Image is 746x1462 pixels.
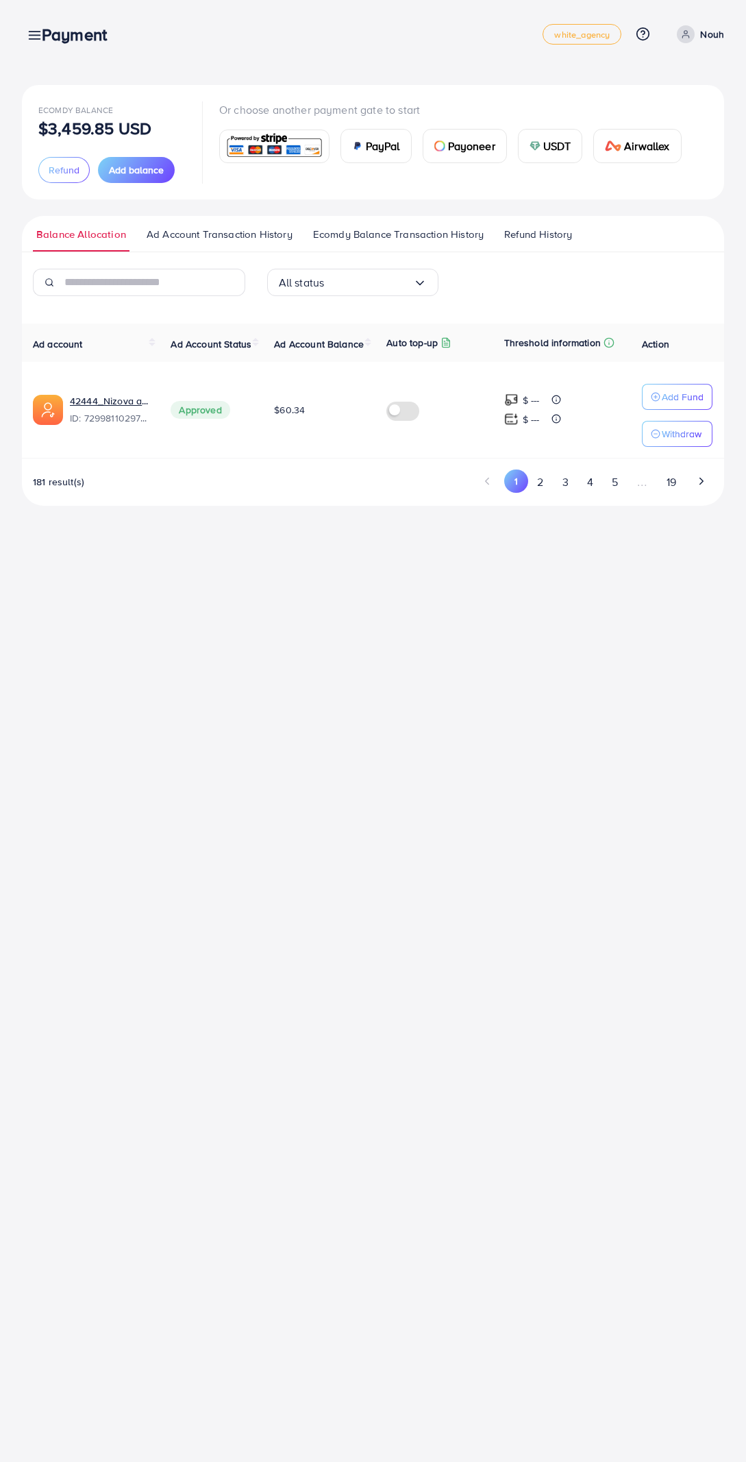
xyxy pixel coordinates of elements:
[171,337,251,351] span: Ad Account Status
[98,157,175,183] button: Add balance
[642,421,712,447] button: Withdraw
[504,393,519,407] img: top-up amount
[274,403,305,417] span: $60.34
[528,470,553,495] button: Go to page 2
[504,227,572,242] span: Refund History
[577,470,602,495] button: Go to page 4
[662,389,704,405] p: Add Fund
[224,132,325,161] img: card
[366,138,400,154] span: PayPal
[504,412,519,426] img: top-up amount
[171,401,229,419] span: Approved
[553,470,577,495] button: Go to page 3
[70,394,149,426] div: <span class='underline'>42444_Nizova ad account_1699619723340</span></br>7299811029742256129
[518,129,583,163] a: cardUSDT
[642,384,712,410] button: Add Fund
[70,411,149,425] span: ID: 7299811029742256129
[38,120,151,136] p: $3,459.85 USD
[423,129,507,163] a: cardPayoneer
[504,470,528,493] button: Go to page 1
[313,227,484,242] span: Ecomdy Balance Transaction History
[38,157,90,183] button: Refund
[662,426,701,442] p: Withdraw
[109,163,164,177] span: Add balance
[267,269,438,296] div: Search for option
[671,25,724,43] a: Nouh
[476,470,713,495] ul: Pagination
[42,25,118,45] h3: Payment
[33,395,63,425] img: ic-ads-acc.e4c84228.svg
[219,101,693,118] p: Or choose another payment gate to start
[543,138,571,154] span: USDT
[324,272,412,293] input: Search for option
[543,24,621,45] a: white_agency
[504,334,601,351] p: Threshold information
[38,104,113,116] span: Ecomdy Balance
[605,141,621,151] img: card
[219,130,330,163] a: card
[340,129,412,163] a: cardPayPal
[523,411,540,428] p: $ ---
[352,141,363,151] img: card
[689,470,713,493] button: Go to next page
[593,129,681,163] a: cardAirwallex
[624,138,669,154] span: Airwallex
[700,26,724,42] p: Nouh
[523,392,540,409] p: $ ---
[642,337,669,351] span: Action
[688,1400,736,1452] iframe: Chat
[554,30,610,39] span: white_agency
[147,227,293,242] span: Ad Account Transaction History
[530,141,540,151] img: card
[70,394,149,408] a: 42444_Nizova ad account_1699619723340
[434,141,445,151] img: card
[657,470,685,495] button: Go to page 19
[36,227,126,242] span: Balance Allocation
[33,337,83,351] span: Ad account
[274,337,364,351] span: Ad Account Balance
[33,475,84,489] span: 181 result(s)
[49,163,79,177] span: Refund
[448,138,495,154] span: Payoneer
[279,272,325,293] span: All status
[602,470,627,495] button: Go to page 5
[386,334,438,351] p: Auto top-up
